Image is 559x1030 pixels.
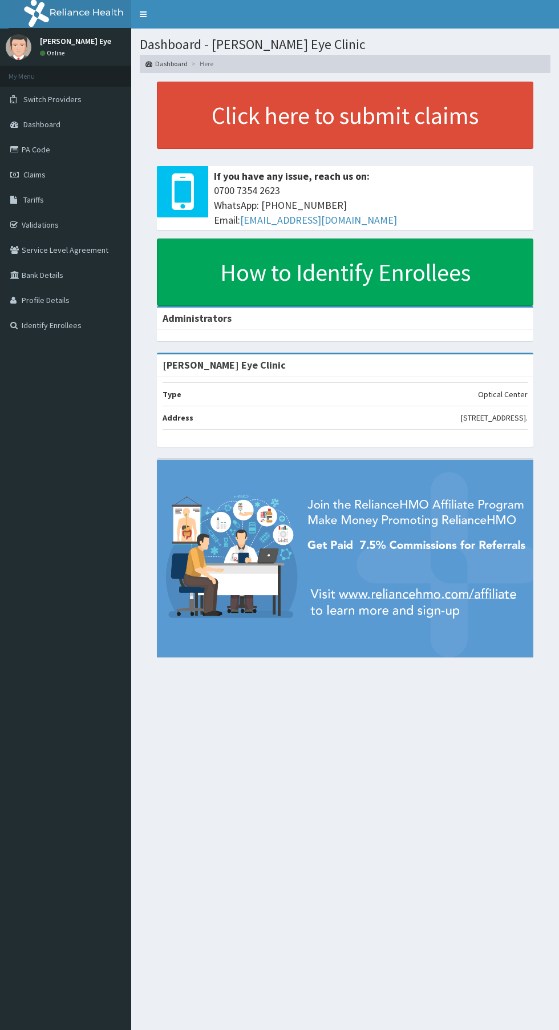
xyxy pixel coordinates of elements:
li: Here [189,59,213,68]
img: provider-team-banner.png [157,460,533,657]
img: User Image [6,34,31,60]
a: Online [40,49,67,57]
a: How to Identify Enrollees [157,239,533,306]
span: 0700 7354 2623 WhatsApp: [PHONE_NUMBER] Email: [214,183,528,227]
p: [PERSON_NAME] Eye [40,37,111,45]
p: Optical Center [478,389,528,400]
h1: Dashboard - [PERSON_NAME] Eye Clinic [140,37,550,52]
p: [STREET_ADDRESS]. [461,412,528,423]
b: Address [163,413,193,423]
span: Claims [23,169,46,180]
b: Type [163,389,181,399]
span: Dashboard [23,119,60,130]
a: [EMAIL_ADDRESS][DOMAIN_NAME] [240,213,397,227]
b: Administrators [163,312,232,325]
a: Dashboard [145,59,188,68]
span: Tariffs [23,195,44,205]
b: If you have any issue, reach us on: [214,169,370,183]
strong: [PERSON_NAME] Eye Clinic [163,358,286,371]
span: Switch Providers [23,94,82,104]
a: Click here to submit claims [157,82,533,149]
